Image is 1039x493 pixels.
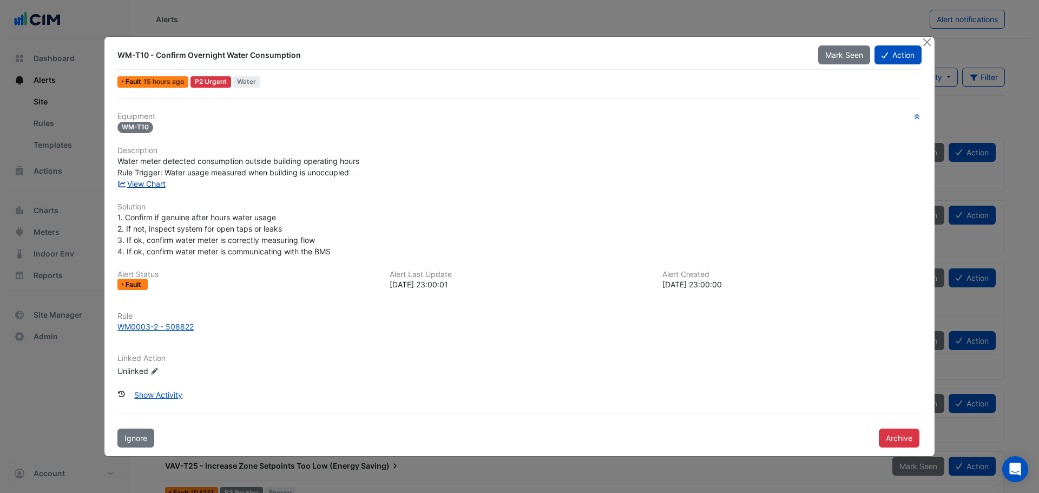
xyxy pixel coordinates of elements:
div: P2 Urgent [190,76,231,88]
h6: Equipment [117,112,922,121]
button: Show Activity [127,385,189,404]
div: [DATE] 23:00:00 [662,279,922,290]
button: Action [874,45,922,64]
button: Close [921,37,932,48]
fa-icon: Edit Linked Action [150,367,159,376]
h6: Alert Status [117,270,377,279]
button: Ignore [117,429,154,448]
button: Mark Seen [818,45,870,64]
h6: Alert Created [662,270,922,279]
span: Ignore [124,433,147,443]
div: [DATE] 23:00:01 [390,279,649,290]
h6: Alert Last Update [390,270,649,279]
button: Archive [879,429,919,448]
span: 1. Confirm if genuine after hours water usage 2. If not, inspect system for open taps or leaks 3.... [117,213,331,256]
h6: Linked Action [117,354,922,363]
a: View Chart [117,179,166,188]
div: Open Intercom Messenger [1002,456,1028,482]
span: Mark Seen [825,50,863,60]
a: WM0003-2 - 508822 [117,321,922,332]
div: WM-T10 - Confirm Overnight Water Consumption [117,50,805,61]
span: Mon 29-Sep-2025 23:00 AEST [143,77,184,86]
h6: Description [117,146,922,155]
span: Fault [126,78,143,85]
span: WM-T10 [117,122,153,133]
h6: Solution [117,202,922,212]
span: Water meter detected consumption outside building operating hours Rule Trigger: Water usage measu... [117,156,359,177]
span: Fault [126,281,143,288]
span: Water [233,76,261,88]
div: Unlinked [117,365,247,377]
h6: Rule [117,312,922,321]
div: WM0003-2 - 508822 [117,321,194,332]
